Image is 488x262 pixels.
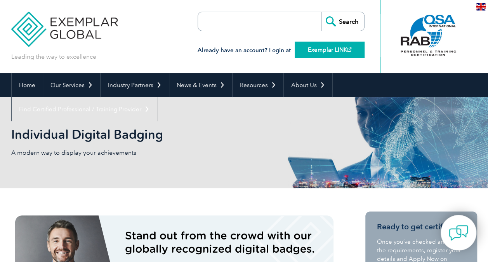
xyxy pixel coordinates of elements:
p: Leading the way to excellence [11,52,96,61]
a: News & Events [169,73,232,97]
h2: Individual Digital Badging [11,128,337,141]
a: Our Services [43,73,100,97]
a: Industry Partners [101,73,169,97]
input: Search [321,12,364,31]
img: en [476,3,486,10]
a: Resources [233,73,283,97]
p: A modern way to display your achievements [11,148,244,157]
img: open_square.png [347,47,351,52]
a: Home [12,73,43,97]
a: Exemplar LINK [295,42,365,58]
h3: Already have an account? Login at [198,45,365,55]
a: About Us [284,73,332,97]
img: contact-chat.png [449,223,468,243]
a: Find Certified Professional / Training Provider [12,97,157,121]
h3: Ready to get certified? [377,222,465,232]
